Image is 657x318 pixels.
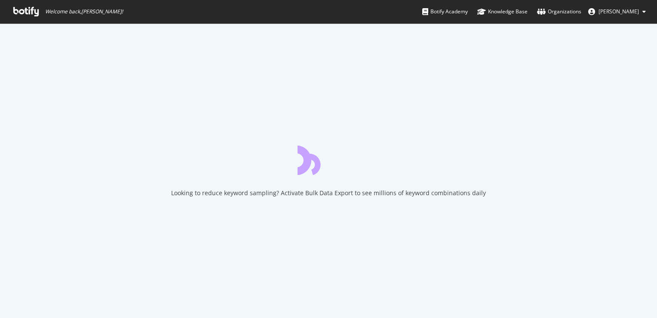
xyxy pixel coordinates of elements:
[422,7,468,16] div: Botify Academy
[45,8,123,15] span: Welcome back, [PERSON_NAME] !
[171,189,486,197] div: Looking to reduce keyword sampling? Activate Bulk Data Export to see millions of keyword combinat...
[599,8,639,15] span: Courtney Beyer
[537,7,581,16] div: Organizations
[477,7,528,16] div: Knowledge Base
[298,144,359,175] div: animation
[581,5,653,19] button: [PERSON_NAME]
